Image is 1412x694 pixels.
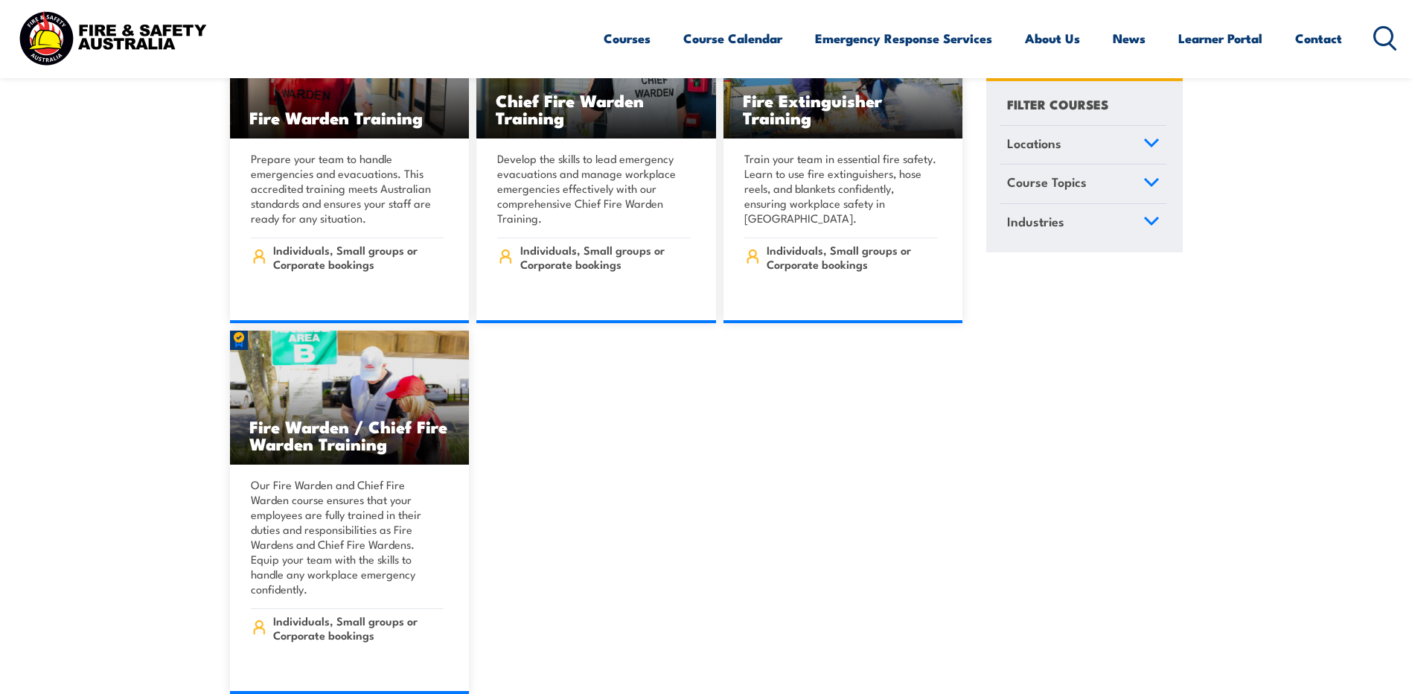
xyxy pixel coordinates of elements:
[230,331,470,465] img: Fire Warden and Chief Fire Warden Training
[683,19,782,58] a: Course Calendar
[1178,19,1262,58] a: Learner Portal
[1007,211,1064,232] span: Industries
[1295,19,1342,58] a: Contact
[815,19,992,58] a: Emergency Response Services
[743,92,944,126] h3: Fire Extinguisher Training
[251,151,444,226] p: Prepare your team to handle emergencies and evacuations. This accredited training meets Australia...
[1007,133,1061,153] span: Locations
[1007,173,1087,193] span: Course Topics
[251,477,444,596] p: Our Fire Warden and Chief Fire Warden course ensures that your employees are fully trained in the...
[249,109,450,126] h3: Fire Warden Training
[249,418,450,452] h3: Fire Warden / Chief Fire Warden Training
[520,243,691,271] span: Individuals, Small groups or Corporate bookings
[230,331,470,465] a: Fire Warden / Chief Fire Warden Training
[497,151,691,226] p: Develop the skills to lead emergency evacuations and manage workplace emergencies effectively wit...
[273,243,444,271] span: Individuals, Small groups or Corporate bookings
[1000,126,1166,165] a: Locations
[273,614,444,642] span: Individuals, Small groups or Corporate bookings
[767,243,937,271] span: Individuals, Small groups or Corporate bookings
[1025,19,1080,58] a: About Us
[1007,94,1108,114] h4: FILTER COURSES
[604,19,651,58] a: Courses
[1000,165,1166,204] a: Course Topics
[1113,19,1146,58] a: News
[744,151,938,226] p: Train your team in essential fire safety. Learn to use fire extinguishers, hose reels, and blanke...
[1000,204,1166,243] a: Industries
[496,92,697,126] h3: Chief Fire Warden Training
